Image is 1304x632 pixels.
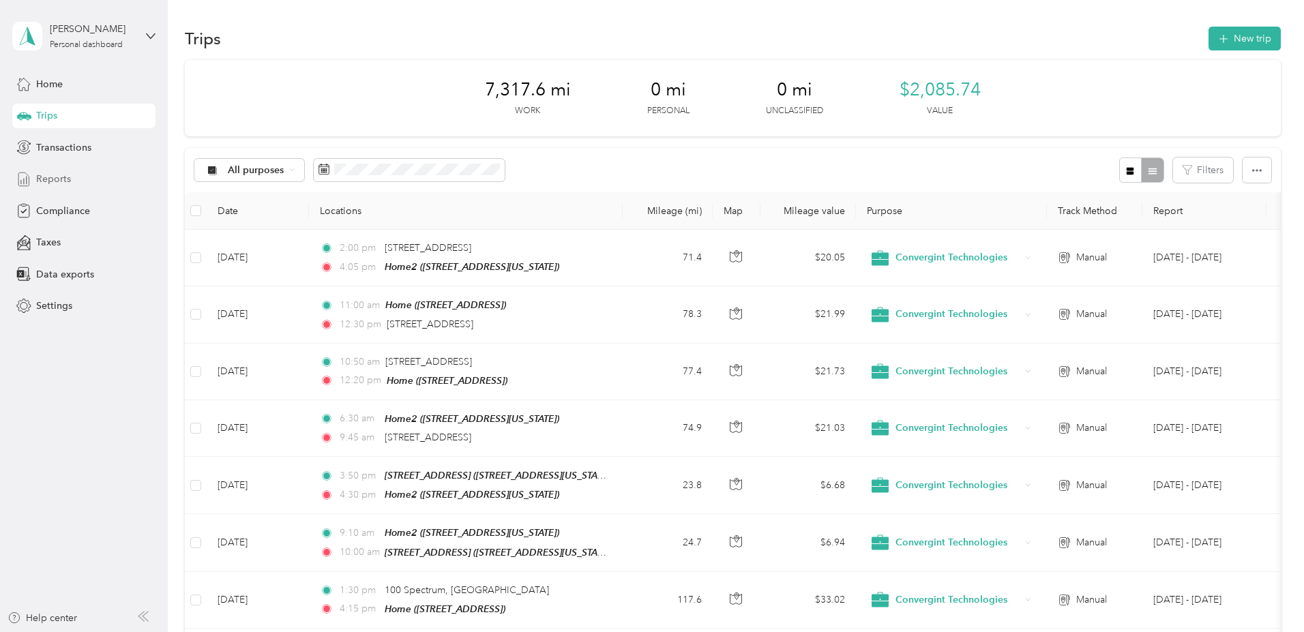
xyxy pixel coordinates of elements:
[895,364,1020,379] span: Convergint Technologies
[856,192,1047,230] th: Purpose
[385,527,559,538] span: Home2 ([STREET_ADDRESS][US_STATE])
[647,105,690,117] p: Personal
[1076,307,1107,322] span: Manual
[340,411,379,426] span: 6:30 am
[50,22,135,36] div: [PERSON_NAME]
[895,478,1020,493] span: Convergint Technologies
[36,299,72,313] span: Settings
[340,601,379,616] span: 4:15 pm
[900,79,981,101] span: $2,085.74
[228,166,284,175] span: All purposes
[485,79,571,101] span: 7,317.6 mi
[385,242,471,254] span: [STREET_ADDRESS]
[340,430,379,445] span: 9:45 am
[651,79,686,101] span: 0 mi
[36,108,57,123] span: Trips
[340,260,379,275] span: 4:05 pm
[1209,27,1281,50] button: New trip
[340,526,379,541] span: 9:10 am
[895,535,1020,550] span: Convergint Technologies
[623,514,713,571] td: 24.7
[207,400,309,457] td: [DATE]
[36,140,91,155] span: Transactions
[385,261,559,272] span: Home2 ([STREET_ADDRESS][US_STATE])
[1142,457,1266,514] td: Aug 1 - 31, 2025
[623,572,713,629] td: 117.6
[385,356,472,367] span: [STREET_ADDRESS]
[777,79,812,101] span: 0 mi
[760,286,856,343] td: $21.99
[385,299,506,310] span: Home ([STREET_ADDRESS])
[1142,230,1266,286] td: Aug 1 - 31, 2025
[760,400,856,457] td: $21.03
[1142,344,1266,400] td: Aug 1 - 31, 2025
[387,375,507,386] span: Home ([STREET_ADDRESS])
[623,286,713,343] td: 78.3
[340,468,379,483] span: 3:50 pm
[340,241,379,256] span: 2:00 pm
[385,413,559,424] span: Home2 ([STREET_ADDRESS][US_STATE])
[185,31,221,46] h1: Trips
[760,344,856,400] td: $21.73
[340,355,380,370] span: 10:50 am
[1076,478,1107,493] span: Manual
[766,105,823,117] p: Unclassified
[1173,157,1233,183] button: Filters
[623,192,713,230] th: Mileage (mi)
[623,457,713,514] td: 23.8
[385,432,471,443] span: [STREET_ADDRESS]
[895,307,1020,322] span: Convergint Technologies
[207,344,309,400] td: [DATE]
[385,603,505,614] span: Home ([STREET_ADDRESS])
[50,41,123,49] div: Personal dashboard
[340,317,381,332] span: 12:30 pm
[760,192,856,230] th: Mileage value
[1076,364,1107,379] span: Manual
[340,583,379,598] span: 1:30 pm
[895,250,1020,265] span: Convergint Technologies
[340,487,379,502] span: 4:30 pm
[1047,192,1142,230] th: Track Method
[36,204,90,218] span: Compliance
[387,318,473,330] span: [STREET_ADDRESS]
[207,230,309,286] td: [DATE]
[515,105,540,117] p: Work
[340,545,379,560] span: 10:00 am
[8,611,77,625] button: Help center
[1076,250,1107,265] span: Manual
[1228,556,1304,632] iframe: Everlance-gr Chat Button Frame
[623,230,713,286] td: 71.4
[340,373,381,388] span: 12:20 pm
[207,514,309,571] td: [DATE]
[385,470,612,481] span: [STREET_ADDRESS] ([STREET_ADDRESS][US_STATE])
[895,421,1020,436] span: Convergint Technologies
[1076,421,1107,436] span: Manual
[1142,286,1266,343] td: Aug 1 - 31, 2025
[760,572,856,629] td: $33.02
[760,230,856,286] td: $20.05
[309,192,623,230] th: Locations
[385,584,549,596] span: 100 Spectrum, [GEOGRAPHIC_DATA]
[36,267,94,282] span: Data exports
[1142,400,1266,457] td: Aug 1 - 31, 2025
[385,547,612,558] span: [STREET_ADDRESS] ([STREET_ADDRESS][US_STATE])
[36,172,71,186] span: Reports
[207,286,309,343] td: [DATE]
[207,192,309,230] th: Date
[36,235,61,250] span: Taxes
[1076,592,1107,607] span: Manual
[1076,535,1107,550] span: Manual
[340,298,380,313] span: 11:00 am
[1142,514,1266,571] td: Aug 1 - 31, 2025
[927,105,953,117] p: Value
[713,192,760,230] th: Map
[623,400,713,457] td: 74.9
[1142,192,1266,230] th: Report
[207,572,309,629] td: [DATE]
[36,77,63,91] span: Home
[207,457,309,514] td: [DATE]
[623,344,713,400] td: 77.4
[895,592,1020,607] span: Convergint Technologies
[1142,572,1266,629] td: Aug 1 - 31, 2025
